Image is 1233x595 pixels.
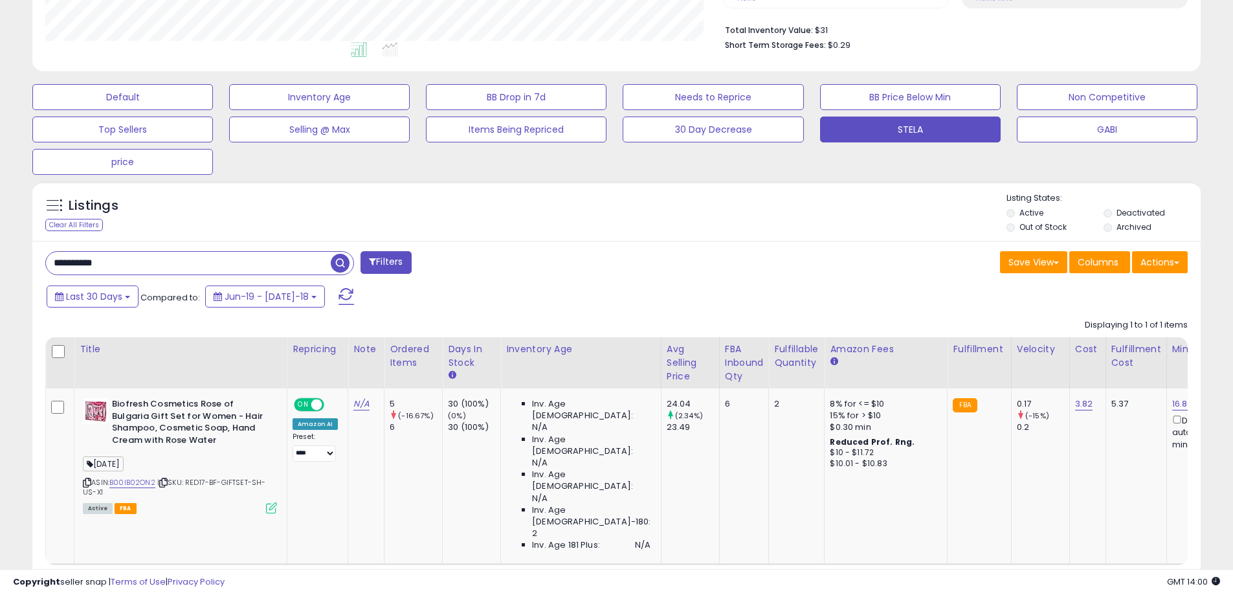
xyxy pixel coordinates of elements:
button: GABI [1017,117,1197,142]
small: Amazon Fees. [830,356,838,368]
button: Last 30 Days [47,286,139,308]
div: $10 - $11.72 [830,447,937,458]
button: BB Price Below Min [820,84,1001,110]
span: Columns [1078,256,1118,269]
small: (-16.67%) [398,410,433,421]
button: Needs to Reprice [623,84,803,110]
small: Days In Stock. [448,370,456,381]
button: Filters [361,251,411,274]
div: Repricing [293,342,342,356]
a: Terms of Use [111,576,166,588]
div: Ordered Items [390,342,437,370]
span: $0.29 [828,39,850,51]
span: Inv. Age [DEMOGRAPHIC_DATA]: [532,469,650,492]
small: FBA [953,398,977,412]
div: 6 [725,398,759,410]
div: $10.01 - $10.83 [830,458,937,469]
div: 0.17 [1017,398,1069,410]
button: Selling @ Max [229,117,410,142]
button: 30 Day Decrease [623,117,803,142]
div: Avg Selling Price [667,342,714,383]
span: N/A [532,493,548,504]
span: N/A [532,457,548,469]
div: 23.49 [667,421,719,433]
div: 30 (100%) [448,421,500,433]
a: B00IB02ON2 [109,477,155,488]
div: 0.2 [1017,421,1069,433]
button: Default [32,84,213,110]
div: 6 [390,421,442,433]
small: (2.34%) [675,410,703,421]
li: $31 [725,21,1178,37]
span: Inv. Age 181 Plus: [532,539,600,551]
span: FBA [115,503,137,514]
span: Jun-19 - [DATE]-18 [225,290,309,303]
div: 24.04 [667,398,719,410]
b: Total Inventory Value: [725,25,813,36]
label: Archived [1116,221,1151,232]
span: 2025-08-18 14:00 GMT [1167,576,1220,588]
button: Inventory Age [229,84,410,110]
span: Inv. Age [DEMOGRAPHIC_DATA]: [532,434,650,457]
div: Days In Stock [448,342,495,370]
div: Cost [1075,342,1100,356]
span: All listings currently available for purchase on Amazon [83,503,113,514]
label: Out of Stock [1019,221,1067,232]
a: 16.80 [1172,398,1193,410]
img: 41aMfL1GyqL._SL40_.jpg [83,398,109,424]
h5: Listings [69,197,118,215]
a: 3.82 [1075,398,1093,410]
span: N/A [635,539,650,551]
div: Amazon Fees [830,342,942,356]
b: Short Term Storage Fees: [725,39,826,51]
div: 8% for <= $10 [830,398,937,410]
button: Items Being Repriced [426,117,606,142]
button: Jun-19 - [DATE]-18 [205,286,325,308]
div: Clear All Filters [45,219,103,231]
div: ASIN: [83,398,277,512]
span: Compared to: [140,291,200,304]
div: Displaying 1 to 1 of 1 items [1085,319,1188,331]
div: 30 (100%) [448,398,500,410]
div: Title [80,342,282,356]
button: Save View [1000,251,1067,273]
span: 2 [532,528,537,539]
button: Non Competitive [1017,84,1197,110]
div: $0.30 min [830,421,937,433]
span: Last 30 Days [66,290,122,303]
div: Note [353,342,379,356]
div: Inventory Age [506,342,655,356]
button: STELA [820,117,1001,142]
span: N/A [532,421,548,433]
button: Columns [1069,251,1130,273]
span: Inv. Age [DEMOGRAPHIC_DATA]: [532,398,650,421]
small: (0%) [448,410,466,421]
span: ON [295,399,311,410]
span: | SKU: RED17-BF-GIFTSET-SH-US-X1 [83,477,266,497]
button: BB Drop in 7d [426,84,606,110]
div: Fulfillable Quantity [774,342,819,370]
button: Actions [1132,251,1188,273]
button: Top Sellers [32,117,213,142]
span: OFF [322,399,343,410]
div: Fulfillment Cost [1111,342,1161,370]
div: 5 [390,398,442,410]
a: N/A [353,398,369,410]
div: Preset: [293,432,338,462]
div: 2 [774,398,814,410]
a: Privacy Policy [168,576,225,588]
div: FBA inbound Qty [725,342,764,383]
label: Deactivated [1116,207,1165,218]
b: Reduced Prof. Rng. [830,436,915,447]
div: Fulfillment [953,342,1005,356]
b: Biofresh Cosmetics Rose of Bulgaria Gift Set for Women - Hair Shampoo, Cosmetic Soap, Hand Cream ... [112,398,269,449]
p: Listing States: [1006,192,1201,205]
div: 15% for > $10 [830,410,937,421]
div: seller snap | | [13,576,225,589]
div: Amazon AI [293,418,338,430]
strong: Copyright [13,576,60,588]
label: Active [1019,207,1043,218]
small: (-15%) [1025,410,1049,421]
span: Inv. Age [DEMOGRAPHIC_DATA]-180: [532,504,650,528]
div: 5.37 [1111,398,1157,410]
